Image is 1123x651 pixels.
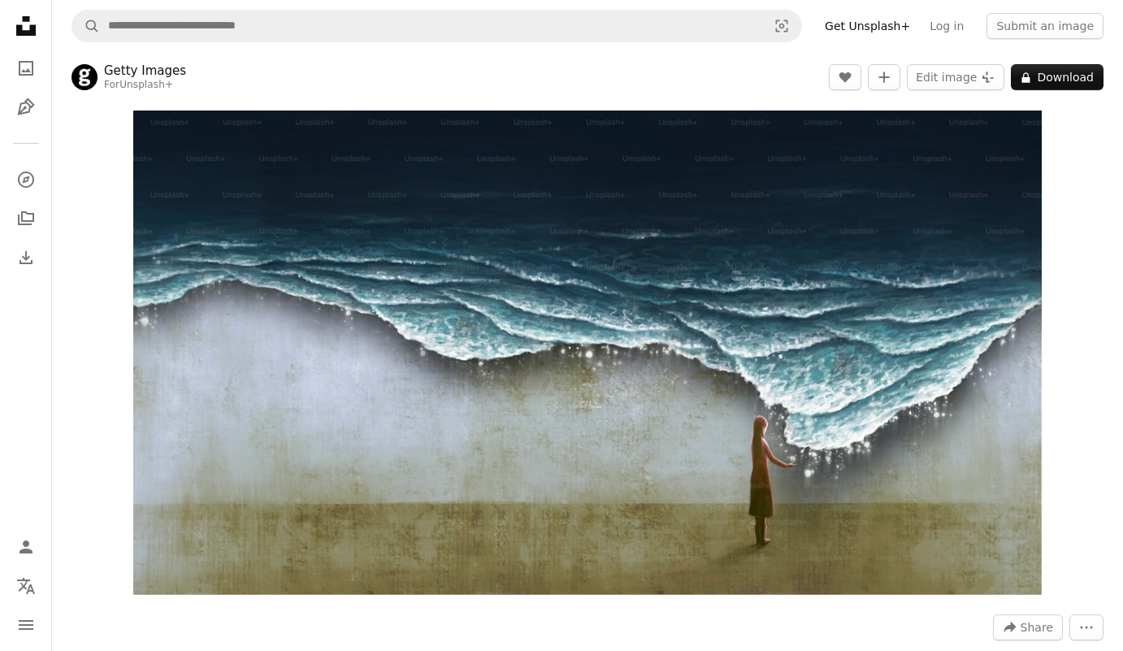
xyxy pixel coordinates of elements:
form: Find visuals sitewide [72,10,802,42]
button: Like [829,64,861,90]
a: Collections [10,202,42,235]
button: Download [1011,64,1103,90]
button: Add to Collection [868,64,900,90]
button: Edit image [907,64,1004,90]
a: Log in / Sign up [10,531,42,563]
button: Share this image [993,614,1063,640]
img: Young woman alone with surreal sea, painting artwork, fantasy art, imagination illustration, sad,... [133,111,1042,595]
button: Language [10,570,42,602]
a: Log in [920,13,973,39]
a: Illustrations [10,91,42,124]
a: Explore [10,163,42,196]
button: More Actions [1069,614,1103,640]
span: Share [1021,615,1053,640]
img: Go to Getty Images's profile [72,64,98,90]
div: For [104,79,186,92]
button: Submit an image [986,13,1103,39]
button: Visual search [762,11,801,41]
a: Photos [10,52,42,85]
a: Unsplash+ [119,79,173,90]
button: Menu [10,609,42,641]
a: Download History [10,241,42,274]
a: Getty Images [104,63,186,79]
a: Get Unsplash+ [815,13,920,39]
button: Zoom in on this image [133,111,1042,595]
button: Search Unsplash [72,11,100,41]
